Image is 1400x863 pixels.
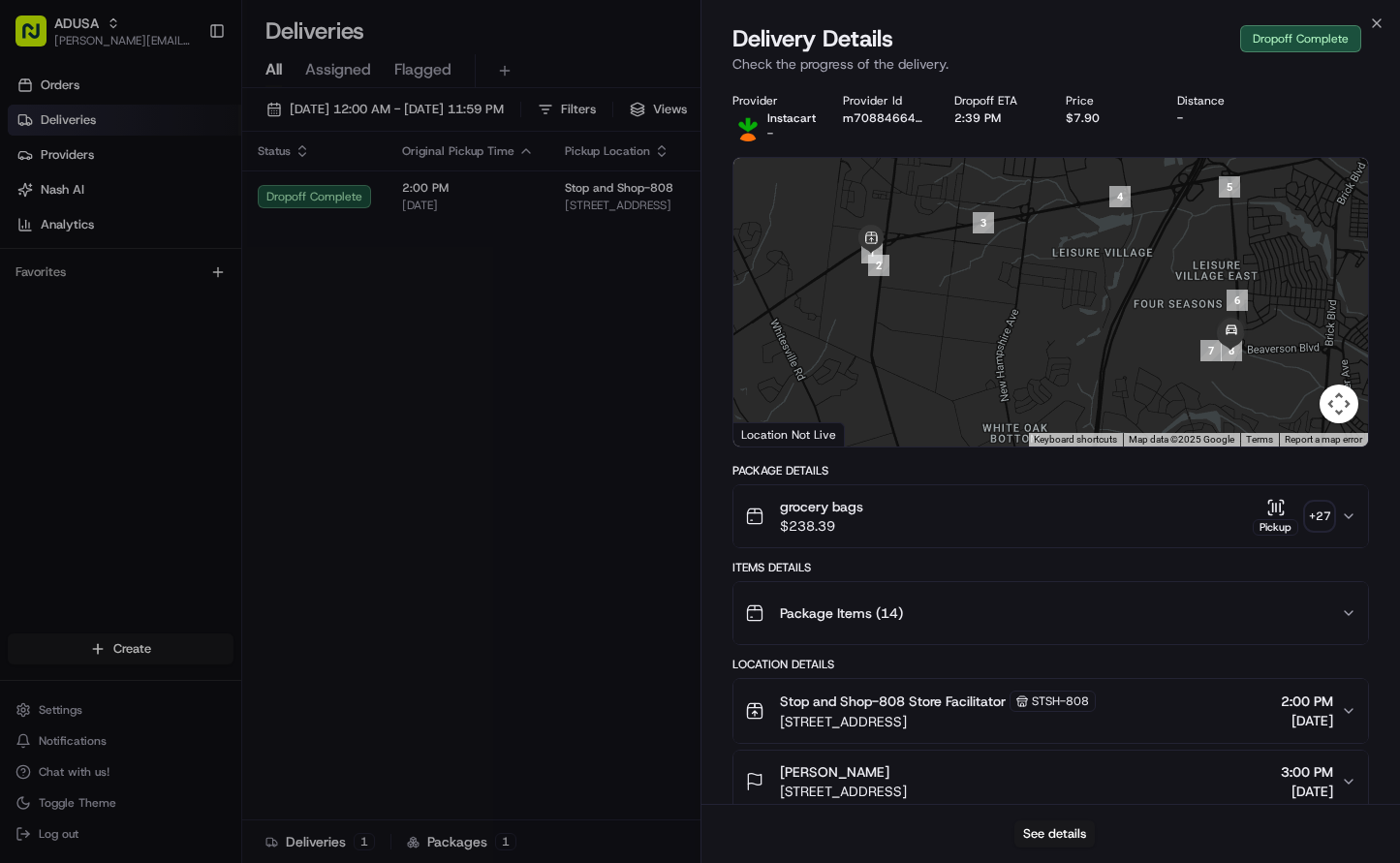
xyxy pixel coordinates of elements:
div: Distance [1177,93,1258,108]
div: 6 [1227,290,1248,311]
span: [STREET_ADDRESS] [780,782,907,801]
span: - [767,126,773,141]
a: Report a map error [1285,434,1362,445]
p: Check the progress of the delivery. [732,54,1370,74]
div: 💻 [164,283,179,298]
span: STSH-808 [1032,693,1089,709]
div: Provider [732,93,813,108]
span: Instacart [767,110,816,126]
button: [PERSON_NAME][STREET_ADDRESS]3:00 PM[DATE] [733,751,1369,813]
button: Pickup+27 [1253,498,1333,536]
button: Package Items (14) [733,582,1369,644]
div: 8 [1221,340,1242,361]
button: Start new chat [329,191,353,214]
span: [DATE] [1281,711,1333,730]
button: Map camera controls [1320,385,1358,423]
div: 2 [868,255,889,276]
div: Location Details [732,657,1370,672]
a: Powered byPylon [137,327,234,343]
span: 2:00 PM [1281,692,1333,711]
span: Pylon [193,328,234,343]
input: Clear [50,125,320,145]
div: Start new chat [66,185,318,204]
img: Nash [19,19,58,58]
button: grocery bags$238.39Pickup+27 [733,485,1369,547]
div: $7.90 [1066,110,1146,126]
div: Price [1066,93,1146,108]
span: Map data ©2025 Google [1129,434,1234,445]
div: - [1177,110,1258,126]
button: Pickup [1253,498,1298,536]
span: [STREET_ADDRESS] [780,712,1096,731]
div: 4 [1109,186,1131,207]
div: Provider Id [843,93,923,108]
img: 1736555255976-a54dd68f-1ca7-489b-9aae-adbdc363a1c4 [19,185,54,220]
button: m708846644 [843,110,923,126]
button: Keyboard shortcuts [1034,433,1117,447]
div: + 27 [1306,503,1333,530]
span: 3:00 PM [1281,762,1333,782]
span: $238.39 [780,516,863,536]
span: [DATE] [1281,782,1333,801]
div: Dropoff ETA [954,93,1035,108]
a: Open this area in Google Maps (opens a new window) [738,421,802,447]
div: Package Details [732,463,1370,478]
button: See details [1014,820,1095,848]
div: 7 [1200,340,1222,361]
span: [PERSON_NAME] [780,762,889,782]
div: 📗 [19,283,35,298]
div: 3 [973,212,994,233]
a: Terms (opens in new tab) [1246,434,1273,445]
div: Items Details [732,560,1370,575]
p: Welcome 👋 [19,77,353,108]
a: 💻API Documentation [156,273,319,308]
div: Pickup [1253,519,1298,536]
span: Package Items ( 14 ) [780,603,903,623]
a: 📗Knowledge Base [12,273,156,308]
img: Google [738,421,802,447]
span: Stop and Shop-808 Store Facilitator [780,692,1006,711]
div: Location Not Live [733,422,845,447]
span: Knowledge Base [39,281,148,300]
span: grocery bags [780,497,863,516]
div: We're available if you need us! [66,204,245,220]
div: 2:39 PM [954,110,1035,126]
div: 5 [1219,176,1240,198]
span: API Documentation [183,281,311,300]
button: Stop and Shop-808 Store FacilitatorSTSH-808[STREET_ADDRESS]2:00 PM[DATE] [733,679,1369,743]
img: profile_instacart_ahold_partner.png [732,110,763,141]
span: Delivery Details [732,23,893,54]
